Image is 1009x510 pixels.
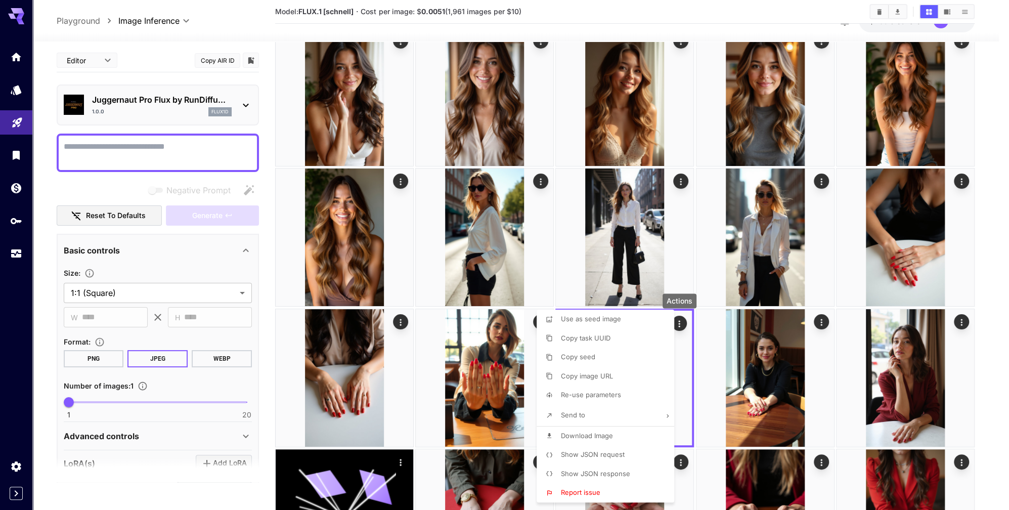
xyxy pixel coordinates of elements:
[561,470,630,478] span: Show JSON response
[561,315,621,323] span: Use as seed image
[663,293,696,308] div: Actions
[561,432,613,440] span: Download Image
[561,372,613,380] span: Copy image URL
[561,353,595,361] span: Copy seed
[561,411,585,419] span: Send to
[561,450,625,458] span: Show JSON request
[561,334,610,342] span: Copy task UUID
[561,391,621,399] span: Re-use parameters
[561,488,600,496] span: Report issue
